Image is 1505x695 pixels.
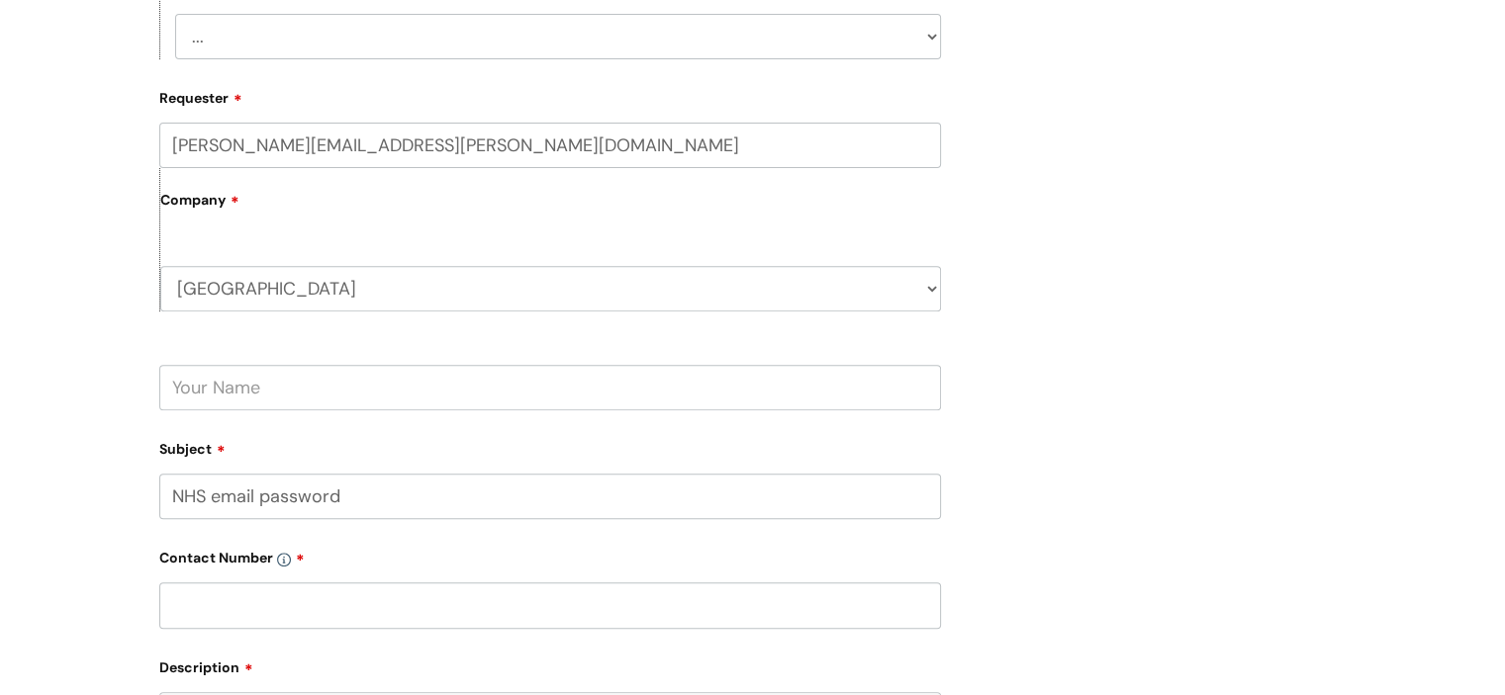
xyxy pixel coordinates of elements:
[159,434,941,458] label: Subject
[159,365,941,410] input: Your Name
[159,652,941,676] label: Description
[277,553,291,566] img: info-icon.svg
[160,185,941,229] label: Company
[159,123,941,168] input: Email
[159,543,941,566] label: Contact Number
[159,83,941,107] label: Requester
